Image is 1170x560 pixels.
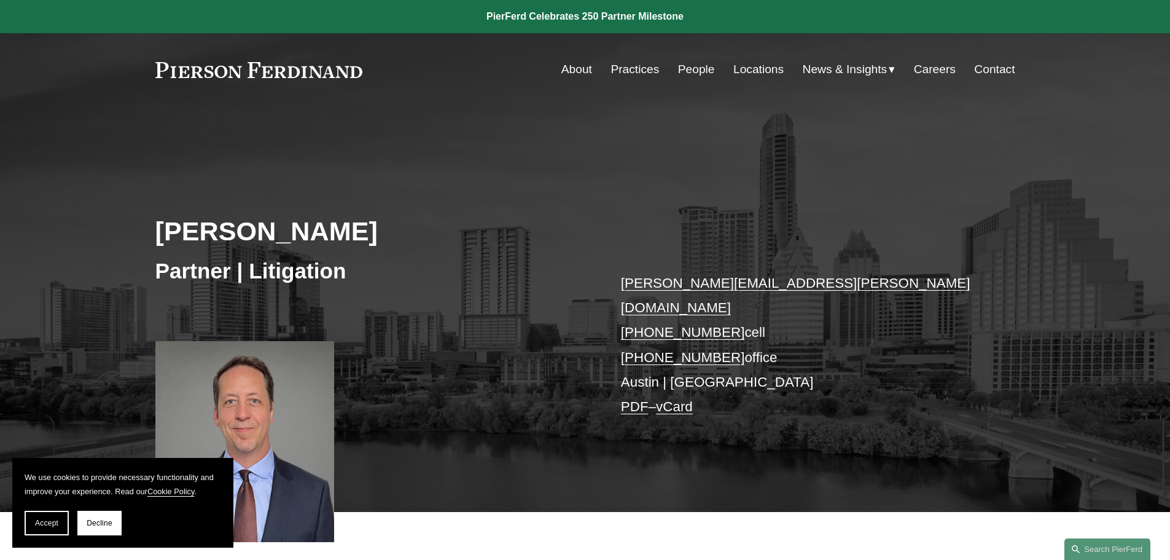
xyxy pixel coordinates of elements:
[803,58,895,81] a: folder dropdown
[974,58,1015,81] a: Contact
[147,487,195,496] a: Cookie Policy
[656,399,693,414] a: vCard
[803,59,887,81] span: News & Insights
[25,511,69,535] button: Accept
[610,58,659,81] a: Practices
[25,470,221,499] p: We use cookies to provide necessary functionality and improve your experience. Read our .
[155,215,585,247] h2: [PERSON_NAME]
[621,399,649,414] a: PDF
[914,58,956,81] a: Careers
[87,519,112,527] span: Decline
[77,511,122,535] button: Decline
[621,275,970,315] a: [PERSON_NAME][EMAIL_ADDRESS][PERSON_NAME][DOMAIN_NAME]
[1064,538,1150,560] a: Search this site
[678,58,715,81] a: People
[35,519,58,527] span: Accept
[733,58,784,81] a: Locations
[12,458,233,548] section: Cookie banner
[561,58,592,81] a: About
[621,325,745,340] a: [PHONE_NUMBER]
[621,350,745,365] a: [PHONE_NUMBER]
[621,271,979,420] p: cell office Austin | [GEOGRAPHIC_DATA] –
[155,258,585,285] h3: Partner | Litigation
